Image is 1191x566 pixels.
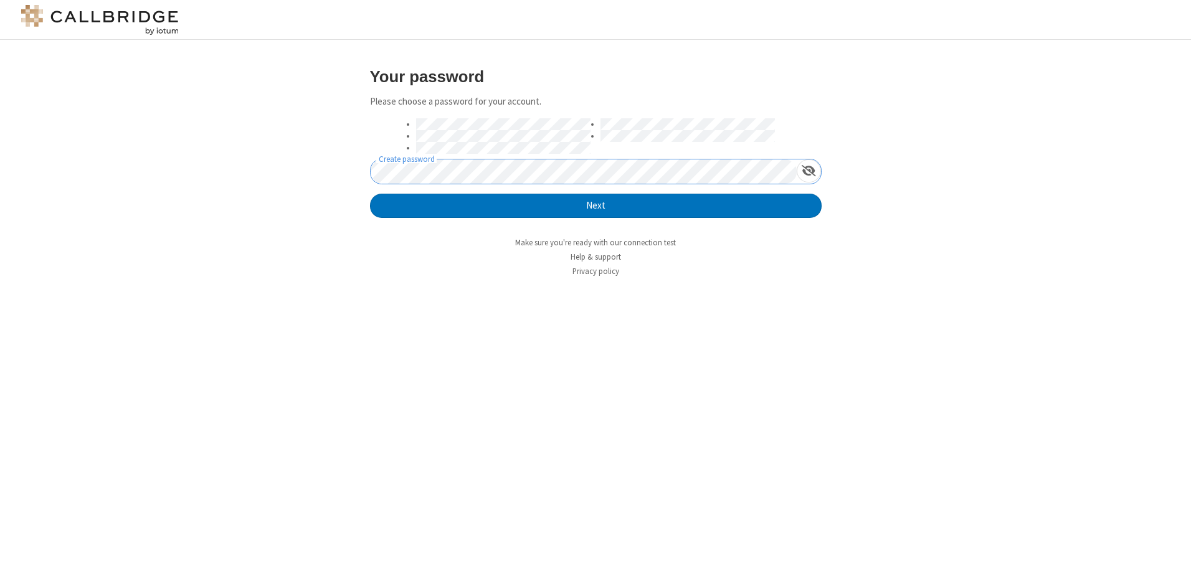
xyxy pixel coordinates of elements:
a: Privacy policy [572,266,619,276]
button: Next [370,194,822,219]
a: Make sure you're ready with our connection test [515,237,676,248]
h3: Your password [370,68,822,85]
p: Please choose a password for your account. [370,95,822,109]
input: Create password [371,159,797,184]
div: Show password [797,159,821,182]
a: Help & support [571,252,621,262]
img: logo@2x.png [19,5,181,35]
